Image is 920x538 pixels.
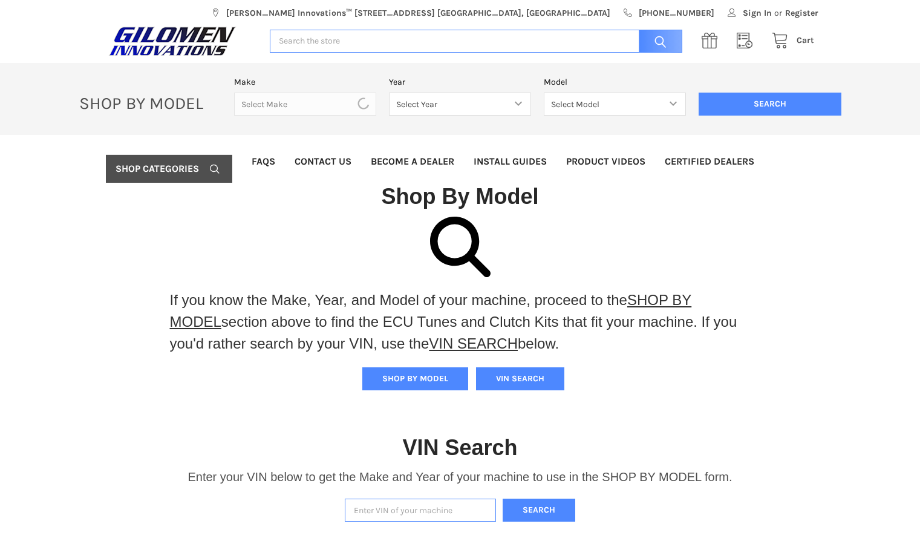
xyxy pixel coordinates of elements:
span: [PHONE_NUMBER] [639,7,714,19]
a: Certified Dealers [655,148,764,176]
a: GILOMEN INNOVATIONS [106,26,257,56]
a: Product Videos [556,148,655,176]
a: Shop Categories [106,155,232,183]
span: Sign In [743,7,772,19]
p: If you know the Make, Year, and Model of your machine, proceed to the section above to find the E... [170,289,751,355]
input: Search [633,30,682,53]
label: Year [389,76,531,88]
a: Install Guides [464,148,556,176]
a: VIN SEARCH [429,335,518,352]
label: Make [234,76,376,88]
p: SHOP BY MODEL [73,93,227,114]
h1: VIN Search [402,434,517,461]
label: Model [544,76,686,88]
a: Become a Dealer [361,148,464,176]
p: Enter your VIN below to get the Make and Year of your machine to use in the SHOP BY MODEL form. [188,468,732,486]
input: Search [699,93,841,116]
input: Enter VIN of your machine [345,499,496,522]
button: Search [503,499,575,522]
button: VIN SEARCH [476,367,564,390]
span: [PERSON_NAME] Innovations™ [STREET_ADDRESS] [GEOGRAPHIC_DATA], [GEOGRAPHIC_DATA] [226,7,610,19]
h1: Shop By Model [106,183,814,210]
img: GILOMEN INNOVATIONS [106,26,239,56]
a: Cart [765,33,814,48]
input: Search the store [270,30,682,53]
a: SHOP BY MODEL [170,292,692,330]
button: SHOP BY MODEL [362,367,468,390]
span: Cart [797,35,814,45]
a: Contact Us [285,148,361,176]
a: FAQs [242,148,285,176]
